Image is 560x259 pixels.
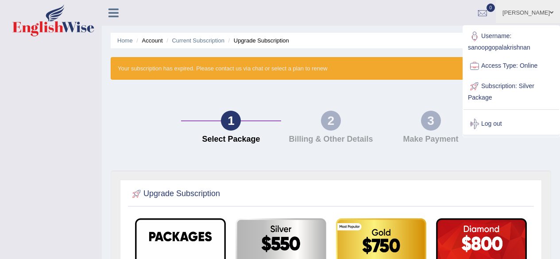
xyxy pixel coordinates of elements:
[421,111,441,131] div: 3
[286,135,377,144] h4: Billing & Other Details
[130,187,220,201] h2: Upgrade Subscription
[172,37,224,44] a: Current Subscription
[134,36,162,45] li: Account
[117,37,133,44] a: Home
[463,56,559,76] a: Access Type: Online
[221,111,241,131] div: 1
[463,76,559,106] a: Subscription: Silver Package
[185,135,277,144] h4: Select Package
[487,4,495,12] span: 0
[463,26,559,56] a: Username: sanoopgopalakrishnan
[385,135,476,144] h4: Make Payment
[463,114,559,134] a: Log out
[226,36,289,45] li: Upgrade Subscription
[111,57,551,80] div: Your subscription has expired. Please contact us via chat or select a plan to renew
[321,111,341,131] div: 2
